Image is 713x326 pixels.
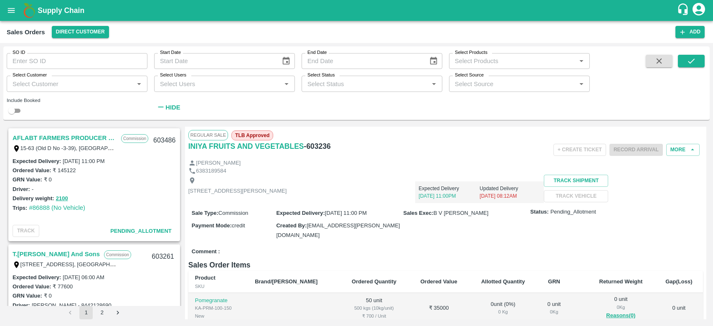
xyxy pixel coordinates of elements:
span: TLB Approved [231,130,273,140]
div: 0 unit [544,301,564,316]
p: Pomegranate [195,297,241,305]
span: Please dispatch the trip before ending [609,146,663,153]
span: Commission [218,210,249,216]
label: Payment Mode : [192,222,232,229]
b: Supply Chain [38,6,84,15]
b: Returned Weight [599,278,643,285]
button: Choose date [426,53,442,69]
button: page 1 [79,306,93,319]
strong: Hide [165,104,180,111]
label: Trips: [13,205,27,211]
label: - [32,186,33,192]
b: Brand/[PERSON_NAME] [255,278,317,285]
button: Add [675,26,705,38]
button: Open [576,56,587,66]
div: 0 unit [594,295,648,321]
div: 603261 [147,247,179,267]
nav: pagination navigation [62,306,126,319]
a: #86888 (No Vehicle) [29,204,85,211]
label: Sales Exec : [403,210,434,216]
div: 0 unit ( 0 %) [475,301,530,316]
label: Expected Delivery : [276,210,325,216]
label: ₹ 145122 [53,167,76,173]
label: Select Products [455,49,487,56]
div: Include Booked [7,97,147,104]
p: [PERSON_NAME] [196,159,241,167]
a: AFLABT FARMERS PRODUCER COMPANY LIMITED [13,132,117,143]
label: [PERSON_NAME] - 8442128690 [32,302,112,308]
input: Select Status [304,78,426,89]
button: Hide [154,100,183,115]
span: B V [PERSON_NAME] [434,210,488,216]
button: Track Shipment [544,175,608,187]
span: [EMAIL_ADDRESS][PERSON_NAME][DOMAIN_NAME] [276,222,400,238]
button: open drawer [2,1,21,20]
p: 6383189584 [196,167,226,175]
p: Updated Delivery [480,185,540,192]
div: 603486 [148,131,180,150]
h6: INIYA FRUITS AND VEGETABLES [188,140,304,152]
input: Select Customer [9,78,131,89]
div: 0 Kg [594,303,648,311]
label: [STREET_ADDRESS], [GEOGRAPHIC_DATA], [GEOGRAPHIC_DATA], 221007, [GEOGRAPHIC_DATA] [20,261,274,267]
label: Ordered Value: [13,167,51,173]
label: GRN Value: [13,293,42,299]
p: Expected Delivery [419,185,480,192]
b: Ordered Value [420,278,457,285]
span: Pending_Allotment [551,208,596,216]
td: 0 unit [655,293,703,323]
button: Open [134,79,145,89]
b: Allotted Quantity [481,278,525,285]
button: More [666,144,700,156]
label: [DATE] 06:00 AM [63,274,104,280]
p: [DATE] 11:00PM [419,192,480,200]
a: Supply Chain [38,5,677,16]
label: End Date [307,49,327,56]
input: Enter SO ID [7,53,147,69]
label: Ordered Value: [13,283,51,290]
label: Status: [530,208,549,216]
label: Driver: [13,302,30,308]
b: Gap(Loss) [665,278,692,285]
p: [STREET_ADDRESS][PERSON_NAME] [188,187,287,195]
td: 50 unit [339,293,409,323]
span: credit [232,222,245,229]
div: account of current user [691,2,706,19]
button: Go to page 2 [95,306,109,319]
button: Go to next page [111,306,124,319]
td: ₹ 35000 [409,293,469,323]
div: 0 Kg [544,308,564,316]
label: ₹ 0 [44,176,52,183]
input: Select Products [452,56,573,66]
button: Reasons(0) [594,311,648,321]
div: 0 Kg [475,308,530,316]
img: logo [21,2,38,19]
b: Ordered Quantity [352,278,396,285]
label: Created By : [276,222,307,229]
label: Driver: [13,186,30,192]
div: ₹ 700 / Unit [346,312,402,320]
input: Start Date [154,53,275,69]
input: End Date [302,53,422,69]
button: Choose date [278,53,294,69]
p: [DATE] 08:12AM [480,192,540,200]
label: Select Source [455,72,484,79]
label: Start Date [160,49,181,56]
h6: - 603236 [304,140,331,152]
div: customer-support [677,3,691,18]
label: Select Users [160,72,186,79]
h6: Sales Order Items [188,259,703,271]
label: Delivery weight: [13,195,54,201]
span: Regular Sale [188,130,228,140]
label: [DATE] 11:00 PM [63,158,104,164]
input: Select Source [452,78,573,89]
button: Open [281,79,292,89]
button: 2100 [56,194,68,204]
span: [DATE] 11:00 PM [325,210,367,216]
div: SKU [195,283,241,290]
label: Select Customer [13,72,47,79]
label: 15-63 (Old D No -3-39), [GEOGRAPHIC_DATA], [GEOGRAPHIC_DATA]. , [GEOGRAPHIC_DATA] , [GEOGRAPHIC_D... [20,145,459,151]
b: Product [195,275,216,281]
button: Select DC [52,26,109,38]
button: Open [576,79,587,89]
